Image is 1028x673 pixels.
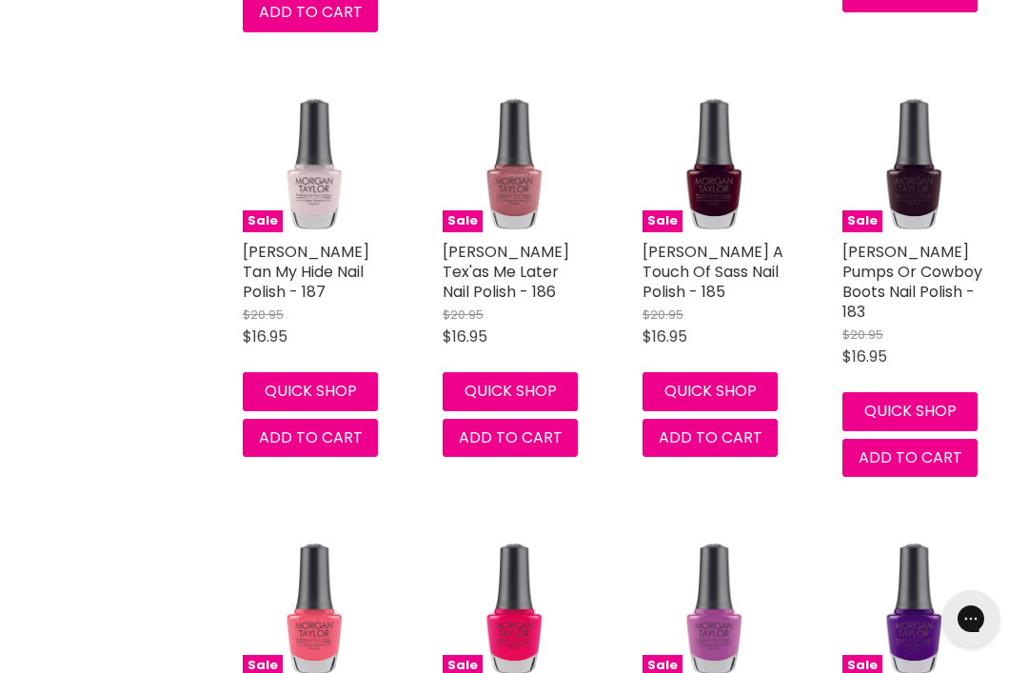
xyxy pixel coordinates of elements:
span: $16.95 [243,326,287,347]
span: Sale [842,210,882,232]
iframe: Gorgias live chat messenger [933,584,1009,654]
img: Morgan Taylor Tan My Hide Nail Polish - 187 [286,89,344,232]
button: Add to cart [443,419,578,457]
button: Quick shop [243,372,378,410]
a: Morgan Taylor Pumps Or Cowboy Boots Nail Polish - 183Sale [842,89,985,232]
span: $16.95 [842,346,887,367]
span: Add to cart [859,446,962,468]
img: Morgan Taylor Tex'as Me Later Nail Polish - 186 [485,89,544,232]
button: Add to cart [243,419,378,457]
button: Add to cart [642,419,778,457]
button: Add to cart [842,439,978,477]
span: $16.95 [443,326,487,347]
span: $20.95 [842,326,883,344]
span: $20.95 [243,306,284,324]
a: Morgan Taylor Tex'as Me Later Nail Polish - 186Sale [443,89,585,232]
span: Sale [642,210,682,232]
a: [PERSON_NAME] Tex'as Me Later Nail Polish - 186 [443,241,569,303]
a: [PERSON_NAME] Tan My Hide Nail Polish - 187 [243,241,369,303]
span: Add to cart [659,426,762,448]
button: Quick shop [642,372,778,410]
span: $20.95 [642,306,683,324]
span: Add to cart [259,1,363,23]
span: Sale [243,210,283,232]
a: Morgan Taylor A Touch Of Sass Nail Polish - 185Sale [642,89,785,232]
button: Quick shop [443,372,578,410]
a: [PERSON_NAME] A Touch Of Sass Nail Polish - 185 [642,241,783,303]
a: [PERSON_NAME] Pumps Or Cowboy Boots Nail Polish - 183 [842,241,982,323]
img: Morgan Taylor A Touch Of Sass Nail Polish - 185 [685,89,743,232]
span: Sale [443,210,483,232]
img: Morgan Taylor Pumps Or Cowboy Boots Nail Polish - 183 [885,89,943,232]
button: Quick shop [842,392,978,430]
a: Morgan Taylor Tan My Hide Nail Polish - 187Sale [243,89,385,232]
span: Add to cart [459,426,563,448]
span: $16.95 [642,326,687,347]
span: $20.95 [443,306,484,324]
span: Add to cart [259,426,363,448]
